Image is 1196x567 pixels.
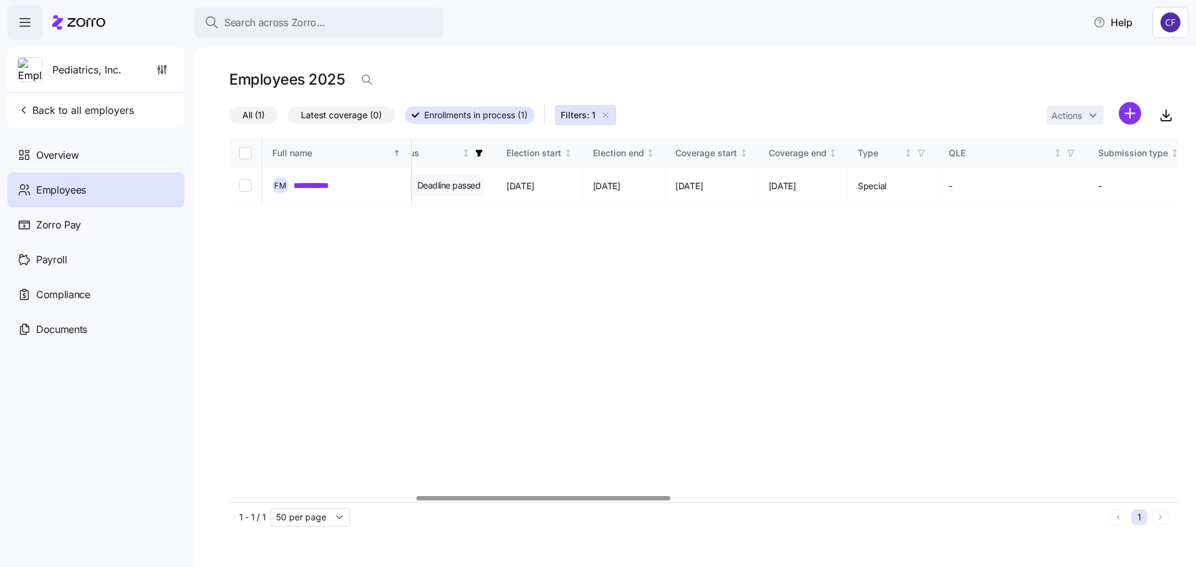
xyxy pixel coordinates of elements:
button: Previous page [1110,509,1126,525]
a: Overview [7,138,184,172]
span: Compliance [36,287,90,302]
button: Actions [1046,106,1104,124]
span: Documents [36,322,87,337]
input: Select all records [239,147,252,159]
div: Not sorted [564,149,572,157]
td: - [939,167,1088,205]
span: [DATE] [506,180,534,192]
th: Election endNot sorted [583,139,666,167]
div: Not sorted [739,149,748,157]
div: Not sorted [646,149,655,157]
button: Help [1083,10,1142,35]
div: Election start [506,146,561,160]
span: Zorro Pay [36,217,81,233]
h1: Employees 2025 [229,70,344,89]
a: Compliance [7,277,184,312]
span: Special [858,180,886,192]
a: Employees [7,172,184,207]
input: Select record 1 [239,179,252,192]
span: Payroll [36,252,67,268]
span: [DATE] [675,180,703,192]
div: Sorted ascending [392,149,401,157]
div: Coverage start [675,146,737,160]
a: Payroll [7,242,184,277]
div: Not sorted [1053,149,1062,157]
th: TypeNot sorted [848,139,939,167]
span: Actions [1051,111,1082,120]
a: Zorro Pay [7,207,184,242]
span: Deadline passed [414,179,481,192]
div: Not sorted [904,149,913,157]
th: Election startNot sorted [496,139,583,167]
th: Coverage endNot sorted [759,139,848,167]
div: Type [858,146,901,160]
th: StatusNot sorted [382,139,497,167]
span: Employees [36,182,86,198]
img: Employer logo [18,58,42,83]
img: 7d4a9558da78dc7654dde66b79f71a2e [1160,12,1180,32]
th: QLENot sorted [939,139,1088,167]
span: [DATE] [593,180,620,192]
button: Next page [1152,509,1169,525]
button: 1 [1131,509,1147,525]
div: Election end [593,146,644,160]
span: Pediatrics, Inc. [52,62,121,78]
div: Status [392,146,460,160]
span: All (1) [242,107,265,123]
span: Overview [36,148,78,163]
span: Back to all employers [17,103,134,118]
span: - [1098,180,1102,192]
button: Filters: 1 [555,105,616,125]
span: Search across Zorro... [224,15,325,30]
div: QLE [949,146,1051,160]
div: Not sorted [1170,149,1179,157]
div: Coverage end [769,146,827,160]
span: 1 - 1 / 1 [239,511,265,523]
div: Not sorted [828,149,837,157]
span: Enrollments in process (1) [424,107,528,123]
th: Full nameSorted ascending [262,139,412,167]
svg: add icon [1119,102,1141,124]
span: Filters: 1 [561,109,596,121]
div: Not sorted [462,149,470,157]
div: Submission type [1098,146,1168,160]
span: [DATE] [769,180,796,192]
span: F M [274,182,287,190]
th: Coverage startNot sorted [665,139,759,167]
span: Latest coverage (0) [301,107,382,123]
div: Full name [272,146,391,160]
button: Search across Zorro... [194,7,444,37]
span: Help [1093,15,1132,30]
button: Back to all employers [12,98,139,123]
a: Documents [7,312,184,347]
